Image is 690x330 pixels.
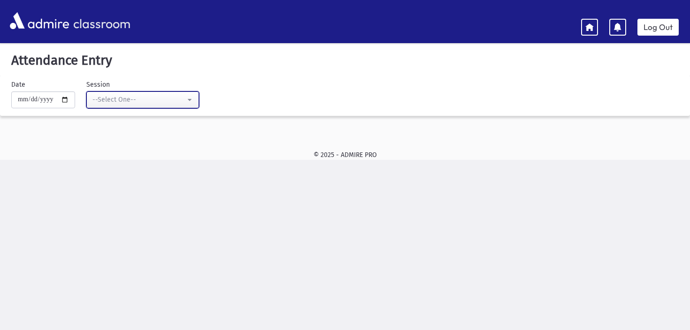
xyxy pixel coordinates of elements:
[637,19,679,36] a: Log Out
[8,52,682,68] h5: Attendance Entry
[15,150,675,160] div: © 2025 - ADMIRE PRO
[86,91,199,108] button: --Select One--
[11,80,25,90] label: Date
[92,95,185,105] div: --Select One--
[86,80,110,90] label: Session
[8,10,71,31] img: AdmirePro
[71,8,130,33] span: classroom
